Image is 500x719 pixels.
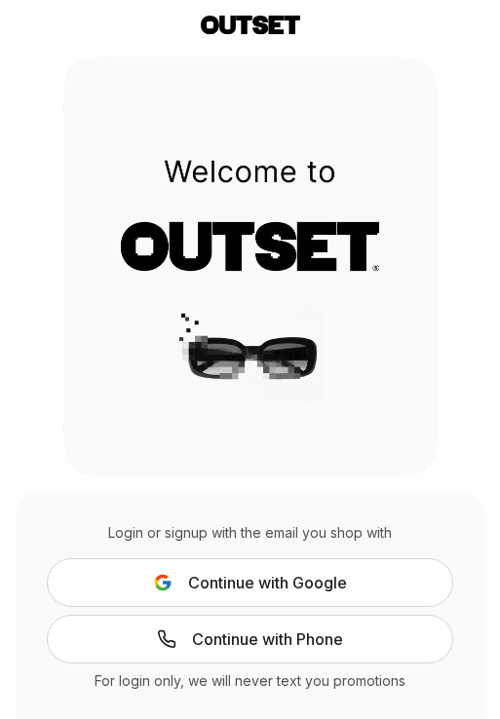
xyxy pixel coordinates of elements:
[192,627,343,651] span: Continue with Phone
[63,56,438,476] img: Login Layout Image
[47,615,453,663] a: Continue with Phone
[188,571,347,594] span: Continue with Google
[47,671,453,691] div: For login only, we will never text you promotions
[47,558,453,607] button: Continue with Google
[47,523,453,543] div: Login or signup with the email you shop with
